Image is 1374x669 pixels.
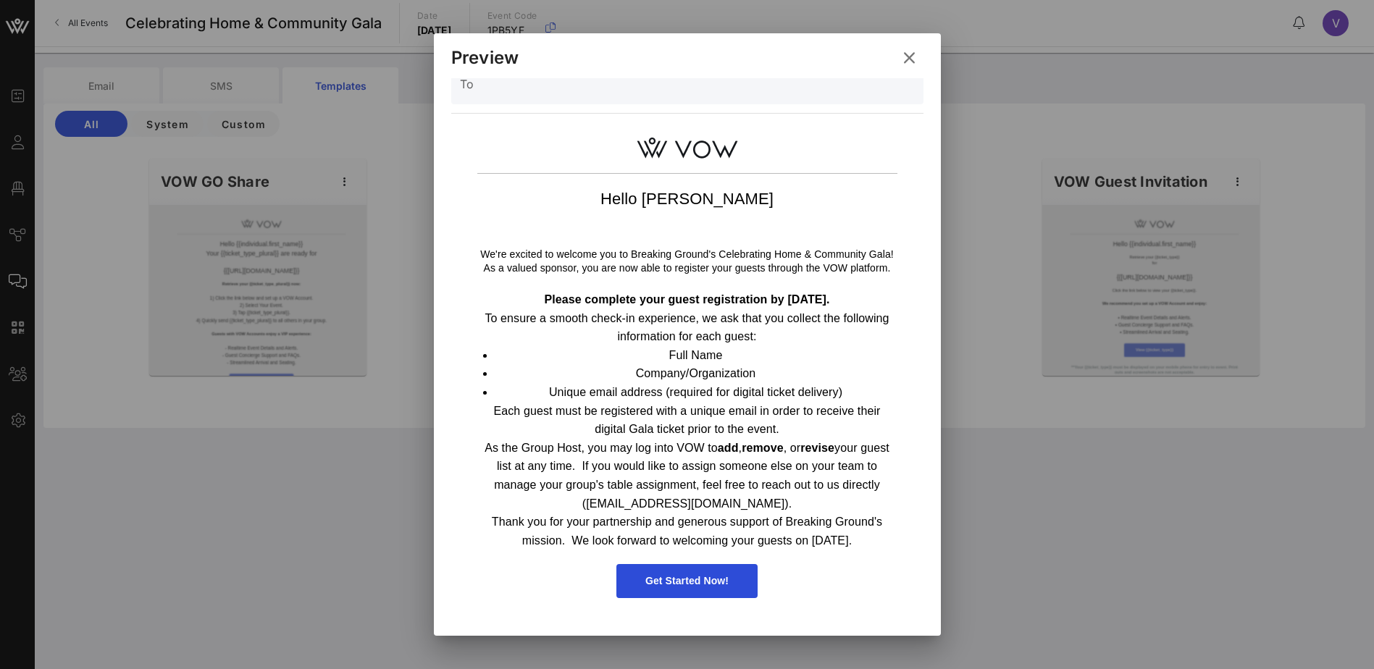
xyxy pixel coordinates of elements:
span: Get Started Now! [645,575,729,586]
p: As a valued sponsor, you are now able to register your guests through the VOW platform. [477,261,897,276]
p: We're excited to welcome you to Breaking Ground's Celebrating Home & Community Gala! [477,248,897,262]
p: Thank you for your partnership and generous support of Breaking Ground's mission. We look forward... [477,513,897,550]
table: divider [477,173,897,174]
strong: add [718,442,739,454]
p: As the Group Host, you may log into VOW to , , or your guest list at any time. If you would like ... [477,439,897,513]
li: Full Name [495,346,897,365]
a: Get Started Now! [616,564,758,598]
strong: remove [742,442,784,454]
p: Each guest must be registered with a unique email in order to receive their digital Gala ticket p... [477,402,897,439]
strong: revise [800,442,834,454]
p: To ensure a smooth check-in experience, we ask that you collect the following information for eac... [477,309,897,346]
strong: Please complete your guest registration by [DATE]. [544,293,829,306]
li: Company/Organization [495,364,897,383]
div: Preview [451,47,519,69]
li: Unique email address (required for digital ticket delivery) [495,383,897,402]
span: Hello [PERSON_NAME] [600,190,774,208]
